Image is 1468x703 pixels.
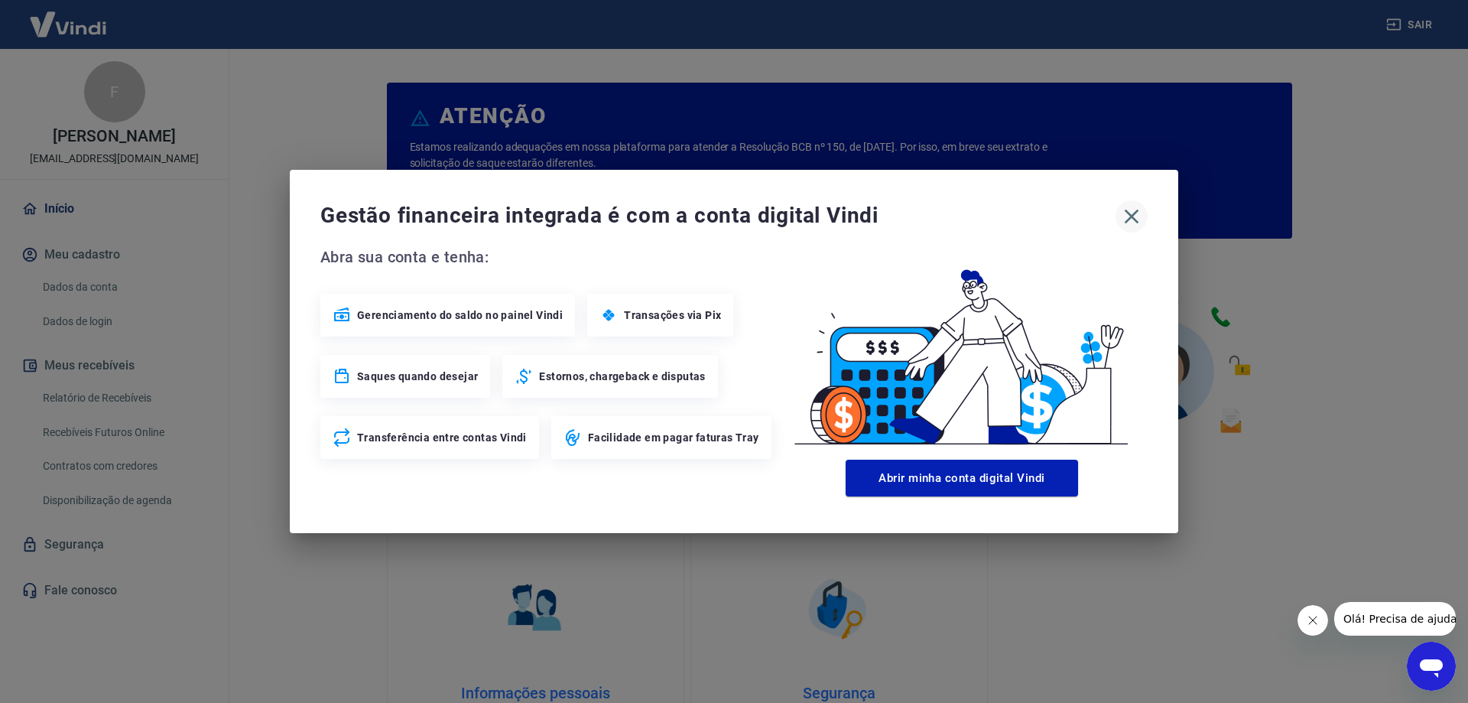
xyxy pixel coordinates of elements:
[846,460,1078,496] button: Abrir minha conta digital Vindi
[357,430,527,445] span: Transferência entre contas Vindi
[9,11,128,23] span: Olá! Precisa de ajuda?
[539,369,705,384] span: Estornos, chargeback e disputas
[1334,602,1456,636] iframe: Mensagem da empresa
[357,369,478,384] span: Saques quando desejar
[357,308,563,323] span: Gerenciamento do saldo no painel Vindi
[1297,605,1328,636] iframe: Fechar mensagem
[320,245,776,269] span: Abra sua conta e tenha:
[588,430,759,445] span: Facilidade em pagar faturas Tray
[1407,642,1456,691] iframe: Botão para abrir a janela de mensagens
[776,245,1148,454] img: Good Billing
[624,308,721,323] span: Transações via Pix
[320,200,1116,231] span: Gestão financeira integrada é com a conta digital Vindi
